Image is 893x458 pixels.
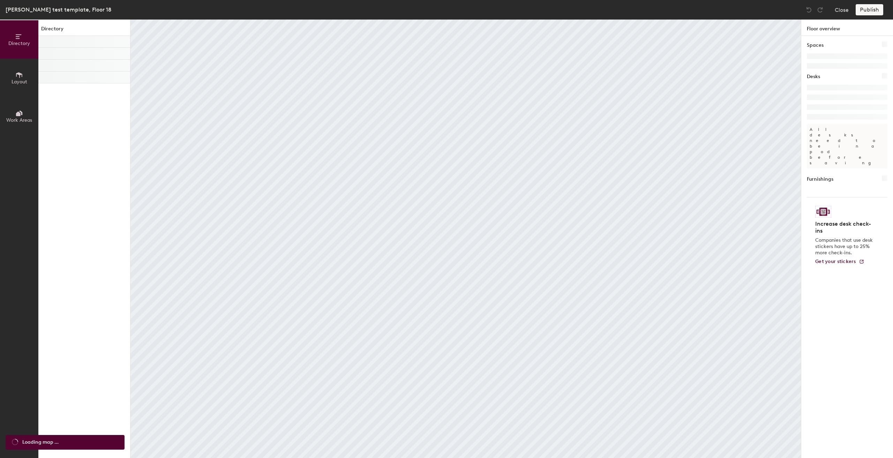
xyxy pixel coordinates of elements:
[815,220,875,234] h4: Increase desk check-ins
[805,6,812,13] img: Undo
[22,438,59,446] span: Loading map ...
[801,20,893,36] h1: Floor overview
[8,40,30,46] span: Directory
[815,206,831,218] img: Sticker logo
[807,175,833,183] h1: Furnishings
[815,259,864,265] a: Get your stickers
[807,124,887,168] p: All desks need to be in a pod before saving
[6,117,32,123] span: Work Areas
[815,237,875,256] p: Companies that use desk stickers have up to 25% more check-ins.
[835,4,849,15] button: Close
[6,5,111,14] div: [PERSON_NAME] test template, Floor 18
[12,79,27,85] span: Layout
[807,42,824,49] h1: Spaces
[38,25,130,36] h1: Directory
[817,6,824,13] img: Redo
[815,258,856,264] span: Get your stickers
[807,73,820,81] h1: Desks
[130,20,801,458] canvas: Map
